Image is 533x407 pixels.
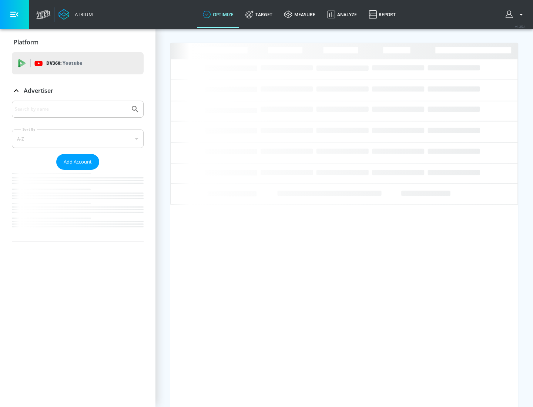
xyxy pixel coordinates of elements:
a: Report [363,1,402,28]
p: Youtube [63,59,82,67]
p: DV360: [46,59,82,67]
span: v 4.25.4 [515,24,526,28]
div: A-Z [12,129,144,148]
p: Advertiser [24,87,53,95]
a: measure [278,1,321,28]
div: Advertiser [12,101,144,242]
input: Search by name [15,104,127,114]
div: DV360: Youtube [12,52,144,74]
div: Platform [12,32,144,53]
a: optimize [197,1,239,28]
button: Add Account [56,154,99,170]
label: Sort By [21,127,37,132]
a: Target [239,1,278,28]
div: Advertiser [12,80,144,101]
p: Platform [14,38,38,46]
a: Analyze [321,1,363,28]
nav: list of Advertiser [12,170,144,242]
span: Add Account [64,158,92,166]
div: Atrium [72,11,93,18]
a: Atrium [58,9,93,20]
